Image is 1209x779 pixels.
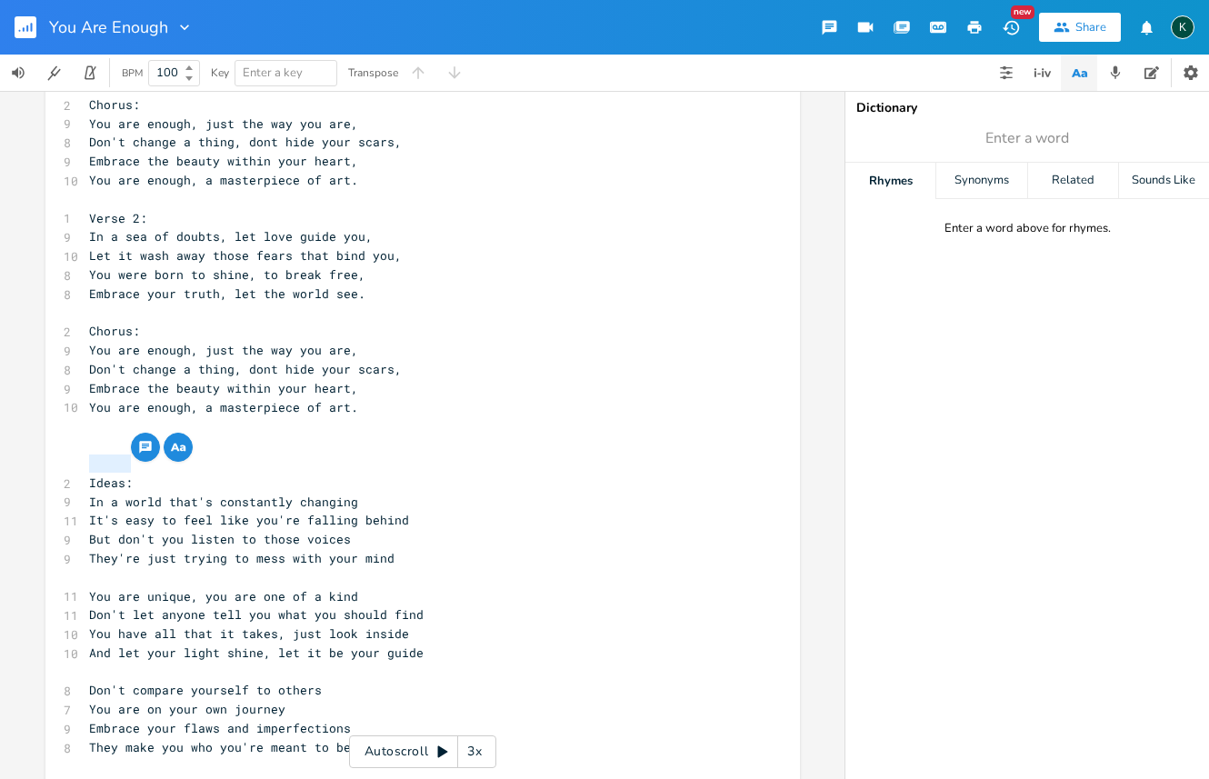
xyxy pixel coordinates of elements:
[243,65,303,81] span: Enter a key
[944,221,1111,236] div: Enter a word above for rhymes.
[985,128,1069,149] span: Enter a word
[993,11,1029,44] button: New
[1039,13,1121,42] button: Share
[458,735,491,768] div: 3x
[936,163,1026,199] div: Synonyms
[89,512,409,528] span: It's easy to feel like you're falling behind
[89,644,424,661] span: And let your light shine, let it be your guide
[89,474,133,491] span: Ideas:
[856,102,1198,115] div: Dictionary
[89,739,351,755] span: They make you who you're meant to be
[89,247,402,264] span: Let it wash away those fears that bind you,
[89,550,395,566] span: They're just trying to mess with your mind
[349,735,496,768] div: Autoscroll
[845,163,935,199] div: Rhymes
[89,701,285,717] span: You are on your own journey
[1028,163,1118,199] div: Related
[89,266,365,283] span: You were born to shine, to break free,
[89,134,402,150] span: Don't change a thing, dont hide your scars,
[89,380,358,396] span: Embrace the beauty within your heart,
[89,531,351,547] span: But don't you listen to those voices
[89,228,373,245] span: In a sea of doubts, let love guide you,
[122,68,143,78] div: BPM
[89,361,402,377] span: Don't change a thing, dont hide your scars,
[89,682,322,698] span: Don't compare yourself to others
[89,625,409,642] span: You have all that it takes, just look inside
[89,115,358,132] span: You are enough, just the way you are,
[89,399,358,415] span: You are enough, a masterpiece of art.
[89,210,147,226] span: Verse 2:
[89,494,358,510] span: In a world that's constantly changing
[1119,163,1209,199] div: Sounds Like
[211,67,229,78] div: Key
[89,606,424,623] span: Don't let anyone tell you what you should find
[348,67,398,78] div: Transpose
[89,720,351,736] span: Embrace your flaws and imperfections
[1075,19,1106,35] div: Share
[89,323,140,339] span: Chorus:
[89,96,140,113] span: Chorus:
[89,172,358,188] span: You are enough, a masterpiece of art.
[89,588,358,604] span: You are unique, you are one of a kind
[1171,6,1194,48] button: K
[49,19,168,35] span: You Are Enough
[89,153,358,169] span: Embrace the beauty within your heart,
[1171,15,1194,39] div: Koval
[89,285,365,302] span: Embrace your truth, let the world see.
[1011,5,1034,19] div: New
[89,342,358,358] span: You are enough, just the way you are,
